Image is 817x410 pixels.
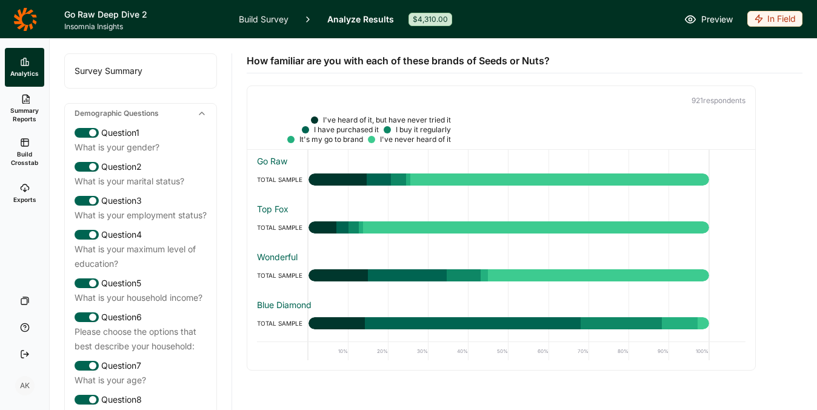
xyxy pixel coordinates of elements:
div: What is your household income? [75,291,207,305]
div: Survey Summary [65,54,216,88]
div: TOTAL SAMPLE [257,316,308,331]
a: Summary Reports [5,87,44,130]
div: 80% [589,342,629,360]
span: Exports [13,195,36,204]
div: What is your maximum level of education? [75,242,207,271]
div: 90% [629,342,669,360]
div: 50% [469,342,509,360]
div: It's my go to brand [299,135,363,144]
p: 921 respondent s [257,96,745,106]
div: Demographic Questions [65,104,216,123]
h1: Go Raw Deep Dive 2 [64,7,224,22]
div: I have purchased it [314,125,379,135]
div: AK [15,376,35,395]
div: TOTAL SAMPLE [257,220,308,235]
div: I've never heard of it [380,135,451,144]
div: 30% [388,342,429,360]
div: 10% [308,342,348,360]
a: Exports [5,174,44,213]
div: TOTAL SAMPLE [257,172,308,187]
div: What is your marital status? [75,174,207,189]
div: I've heard of it, but have never tried it [323,115,451,125]
span: How familiar are you with each of these brands of Seeds or Nuts? [247,53,550,68]
div: 70% [549,342,589,360]
div: Question 2 [75,160,207,174]
div: Go Raw [257,155,745,167]
div: What is your age? [75,373,207,388]
div: Please choose the options that best describe your household: [75,324,207,354]
div: TOTAL SAMPLE [257,268,308,283]
div: Blue Diamond [257,299,745,311]
span: Build Crosstab [10,150,39,167]
div: 100% [669,342,709,360]
span: Analytics [10,69,39,78]
div: 60% [509,342,549,360]
div: Question 6 [75,310,207,324]
div: Top Fox [257,203,745,215]
span: Preview [701,12,733,27]
div: Question 3 [75,193,207,208]
div: In Field [747,11,802,27]
div: Question 4 [75,227,207,242]
button: In Field [747,11,802,28]
a: Preview [684,12,733,27]
div: Question 5 [75,276,207,291]
div: Wonderful [257,251,745,263]
div: What is your gender? [75,140,207,155]
a: Build Crosstab [5,130,44,174]
span: Summary Reports [10,106,39,123]
div: 20% [348,342,388,360]
div: What is your employment status? [75,208,207,223]
div: Question 1 [75,126,207,140]
div: 40% [429,342,469,360]
div: I buy it regularly [396,125,451,135]
span: Insomnia Insights [64,22,224,32]
div: Question 8 [75,392,207,407]
div: Question 7 [75,358,207,373]
a: Analytics [5,48,44,87]
div: $4,310.00 [408,13,452,26]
